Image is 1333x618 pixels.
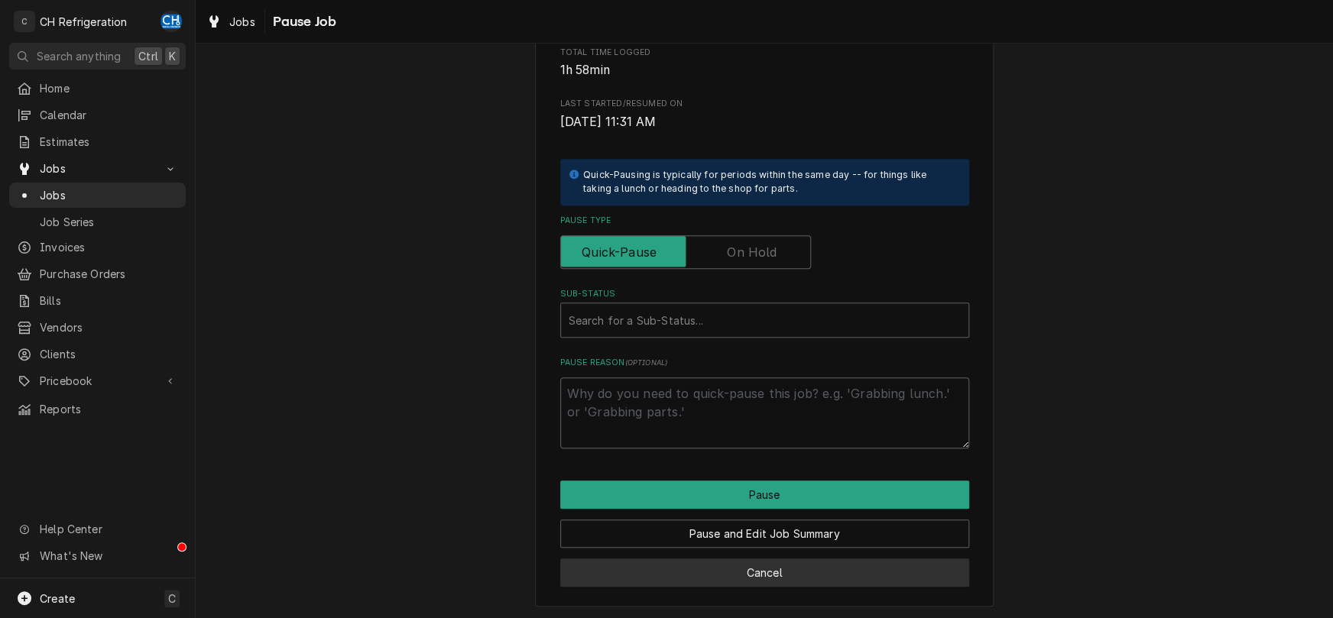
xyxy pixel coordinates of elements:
div: CH Refrigeration's Avatar [14,11,35,32]
a: Vendors [9,315,186,340]
span: Home [40,80,178,96]
span: Estimates [40,134,178,150]
label: Pause Type [560,215,969,227]
div: Button Group Row [560,509,969,548]
div: Button Group Row [560,480,969,509]
div: C [14,11,35,32]
span: Invoices [40,239,178,255]
label: Sub-Status [560,288,969,300]
div: Total Time Logged [560,47,969,79]
div: CH [161,11,182,32]
span: Pricebook [40,373,155,389]
span: Bills [40,293,178,309]
span: Calendar [40,107,178,123]
button: Cancel [560,558,969,587]
div: Quick-Pausing is typically for periods within the same day -- for things like taking a lunch or h... [583,168,954,196]
span: [DATE] 11:31 AM [560,115,656,129]
a: Invoices [9,235,186,260]
span: Ctrl [138,48,158,64]
div: Button Group [560,480,969,587]
span: Job Series [40,214,178,230]
a: Purchase Orders [9,261,186,286]
a: Jobs [9,183,186,208]
a: Clients [9,341,186,367]
a: Job Series [9,209,186,235]
span: Purchase Orders [40,266,178,282]
span: Jobs [40,160,155,176]
span: Reports [40,401,178,417]
div: Pause Reason [560,357,969,448]
button: Pause and Edit Job Summary [560,519,969,548]
a: Calendar [9,102,186,128]
a: Go to Jobs [9,156,186,181]
span: Last Started/Resumed On [560,98,969,110]
span: Create [40,592,75,605]
span: Jobs [40,187,178,203]
span: Last Started/Resumed On [560,113,969,131]
span: Total Time Logged [560,47,969,59]
a: Jobs [200,9,261,34]
div: Sub-Status [560,288,969,338]
a: Estimates [9,129,186,154]
a: Go to Help Center [9,516,186,542]
span: C [168,590,176,607]
span: Search anything [37,48,121,64]
span: Help Center [40,521,177,537]
span: What's New [40,548,177,564]
a: Home [9,76,186,101]
span: ( optional ) [624,358,667,367]
span: Vendors [40,319,178,335]
span: K [169,48,176,64]
div: Button Group Row [560,548,969,587]
button: Pause [560,480,969,509]
span: Clients [40,346,178,362]
div: CH Refrigeration [40,14,128,30]
span: Jobs [229,14,255,30]
span: Pause Job [268,11,336,32]
div: Last Started/Resumed On [560,98,969,131]
a: Go to Pricebook [9,368,186,393]
button: Search anythingCtrlK [9,43,186,70]
span: Total Time Logged [560,61,969,79]
div: Chris Hiraga's Avatar [161,11,182,32]
a: Reports [9,396,186,422]
span: 1h 58min [560,63,610,77]
label: Pause Reason [560,357,969,369]
div: Pause Type [560,215,969,269]
a: Bills [9,288,186,313]
a: Go to What's New [9,543,186,568]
